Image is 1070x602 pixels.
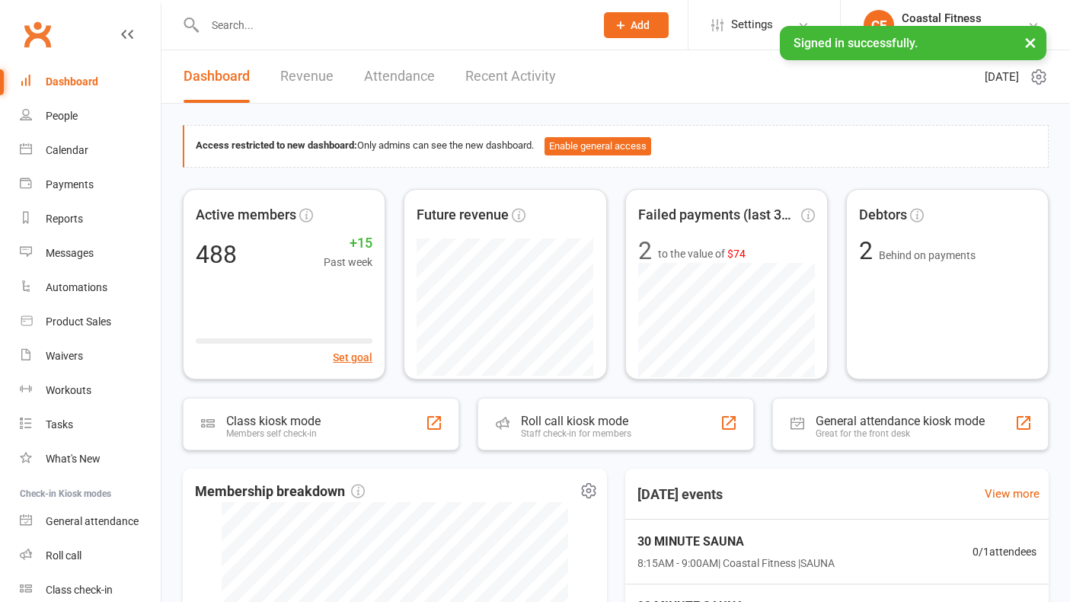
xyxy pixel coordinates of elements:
[859,204,907,226] span: Debtors
[46,75,98,88] div: Dashboard
[902,25,1027,39] div: Coastal Fitness Movement
[727,248,746,260] span: $74
[46,549,81,562] div: Roll call
[864,10,894,40] div: CF
[200,14,584,36] input: Search...
[794,36,918,50] span: Signed in successfully.
[196,139,357,151] strong: Access restricted to new dashboard:
[195,481,365,503] span: Membership breakdown
[20,133,161,168] a: Calendar
[46,515,139,527] div: General attendance
[46,178,94,191] div: Payments
[859,236,879,265] span: 2
[985,68,1019,86] span: [DATE]
[46,315,111,328] div: Product Sales
[731,8,773,42] span: Settings
[637,532,835,552] span: 30 MINUTE SAUNA
[20,305,161,339] a: Product Sales
[625,481,735,508] h3: [DATE] events
[1017,26,1044,59] button: ×
[46,418,73,431] div: Tasks
[46,350,83,362] div: Waivers
[226,428,321,439] div: Members self check-in
[20,271,161,305] a: Automations
[521,428,631,439] div: Staff check-in for members
[20,339,161,373] a: Waivers
[20,99,161,133] a: People
[324,254,372,271] span: Past week
[196,204,296,226] span: Active members
[324,232,372,255] span: +15
[879,249,976,261] span: Behind on payments
[604,12,669,38] button: Add
[280,50,334,103] a: Revenue
[20,373,161,408] a: Workouts
[985,485,1040,503] a: View more
[196,242,237,267] div: 488
[417,204,509,226] span: Future revenue
[20,236,161,271] a: Messages
[20,202,161,236] a: Reports
[226,414,321,428] div: Class kiosk mode
[46,384,91,396] div: Workouts
[465,50,556,103] a: Recent Activity
[816,414,985,428] div: General attendance kiosk mode
[46,144,88,156] div: Calendar
[631,19,650,31] span: Add
[638,204,798,226] span: Failed payments (last 30d)
[46,281,107,293] div: Automations
[638,239,652,263] div: 2
[18,15,56,53] a: Clubworx
[20,168,161,202] a: Payments
[46,110,78,122] div: People
[521,414,631,428] div: Roll call kiosk mode
[20,65,161,99] a: Dashboard
[20,442,161,476] a: What's New
[364,50,435,103] a: Attendance
[545,137,651,155] button: Enable general access
[20,504,161,539] a: General attendance kiosk mode
[46,584,113,596] div: Class check-in
[637,555,835,572] span: 8:15AM - 9:00AM | Coastal Fitness | SAUNA
[184,50,250,103] a: Dashboard
[658,245,746,262] span: to the value of
[46,247,94,259] div: Messages
[46,453,101,465] div: What's New
[46,213,83,225] div: Reports
[333,349,372,366] button: Set goal
[20,539,161,573] a: Roll call
[973,543,1036,560] span: 0 / 1 attendees
[196,137,1036,155] div: Only admins can see the new dashboard.
[20,408,161,442] a: Tasks
[902,11,1027,25] div: Coastal Fitness
[816,428,985,439] div: Great for the front desk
